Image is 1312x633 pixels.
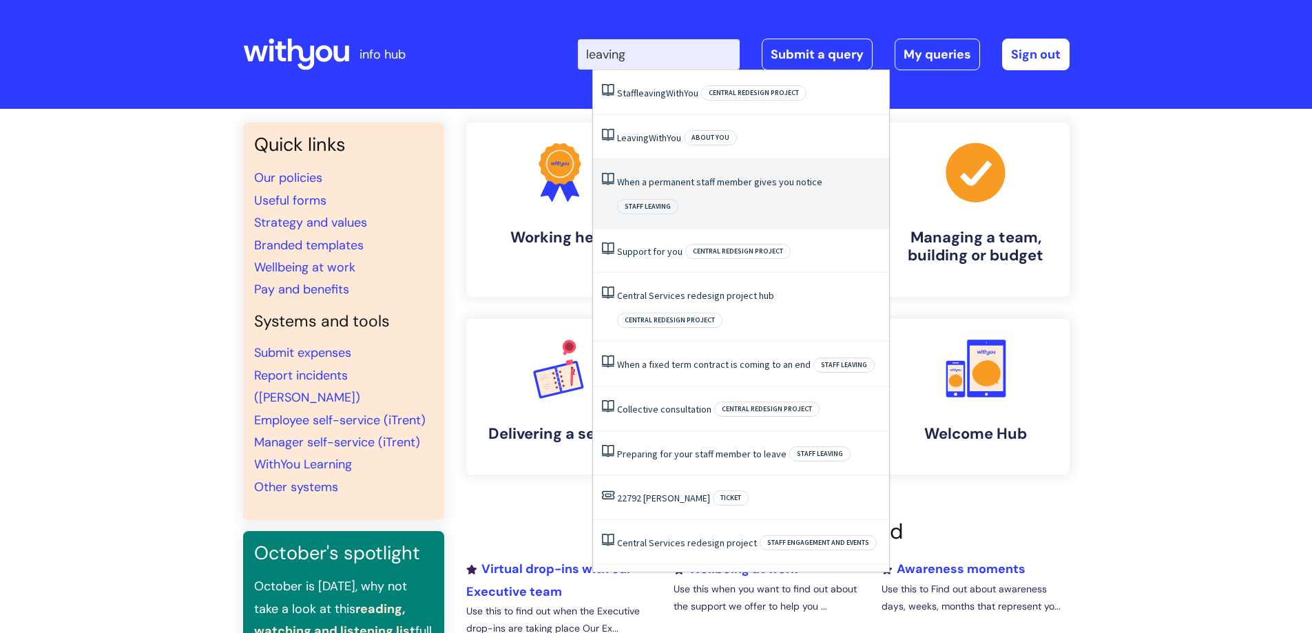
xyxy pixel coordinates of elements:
span: Central redesign project [617,313,722,328]
a: Virtual drop-ins with our Executive team [466,561,632,599]
a: Submit expenses [254,344,351,361]
span: Ticket [713,490,749,506]
a: Our policies [254,169,322,186]
a: When a fixed term contract is coming to an end [617,358,811,371]
h4: Working here [477,229,643,247]
span: Central redesign project [701,85,806,101]
span: Staff leaving [813,357,875,373]
a: Pay and benefits [254,281,349,298]
h3: October's spotlight [254,542,433,564]
a: Submit a query [762,39,873,70]
span: Leaving [617,132,649,144]
a: Report incidents ([PERSON_NAME]) [254,367,360,406]
a: Central Services redesign project hub [617,289,774,302]
a: Wellbeing at work [254,259,355,276]
a: Strategy and values [254,214,367,231]
span: Staff engagement and events [760,535,877,550]
a: LeavingWithYou [617,132,681,144]
p: info hub [360,43,406,65]
h4: Delivering a service [477,425,643,443]
p: Use this when you want to find out about the support we offer to help you ... [674,581,861,615]
a: Central Services redesign project [617,537,757,549]
a: When a permanent staff member gives you notice [617,176,822,188]
a: Branded templates [254,237,364,253]
span: About you [684,130,737,145]
span: Staff leaving [617,199,678,214]
a: My queries [895,39,980,70]
h3: Quick links [254,134,433,156]
span: Staff leaving [789,446,851,461]
a: Other systems [254,479,338,495]
a: 22792 [PERSON_NAME] [617,492,710,504]
span: Central redesign project [685,244,791,259]
div: | - [578,39,1070,70]
h4: Welcome Hub [893,425,1059,443]
a: Manager self-service (iTrent) [254,434,420,450]
a: Support for you [617,245,683,258]
h2: Recently added or updated [466,519,1070,544]
a: Preparing for your staff member to leave [617,448,787,460]
a: StaffleavingWithYou [617,87,698,99]
h4: Managing a team, building or budget [893,229,1059,265]
h4: Systems and tools [254,312,433,331]
a: Welcome Hub [882,319,1070,475]
p: Use this to Find out about awareness days, weeks, months that represent yo... [882,581,1069,615]
input: Search [578,39,740,70]
span: leaving [636,87,666,99]
a: Collective consultation [617,403,711,415]
a: Working here [466,123,654,297]
a: Delivering a service [466,319,654,475]
a: WithYou Learning [254,456,352,473]
a: Sign out [1002,39,1070,70]
span: Central redesign project [714,402,820,417]
a: Managing a team, building or budget [882,123,1070,297]
a: Awareness moments [882,561,1025,577]
a: Useful forms [254,192,326,209]
a: Employee self-service (iTrent) [254,412,426,428]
